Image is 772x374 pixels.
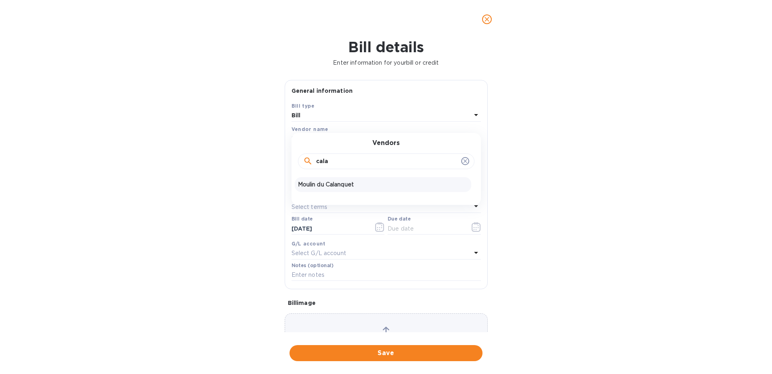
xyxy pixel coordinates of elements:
label: Due date [388,217,411,222]
h3: Vendors [372,139,400,147]
p: Moulin du Calanquet [298,180,468,189]
input: Search [316,155,458,168]
input: Due date [388,223,464,235]
b: Bill [292,112,301,119]
button: close [477,10,497,29]
button: Save [289,345,482,361]
b: General information [292,88,353,94]
label: Bill date [292,217,313,222]
b: Bill type [292,103,315,109]
b: G/L account [292,241,326,247]
label: Notes (optional) [292,263,334,268]
input: Select date [292,223,368,235]
p: Enter information for your bill or credit [6,59,766,67]
p: Select vendor name [292,135,348,143]
h1: Bill details [6,39,766,55]
p: Bill image [288,299,485,307]
p: Select G/L account [292,249,346,258]
input: Enter notes [292,269,481,281]
span: Save [296,348,476,358]
b: Vendor name [292,126,329,132]
p: Select terms [292,203,328,211]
